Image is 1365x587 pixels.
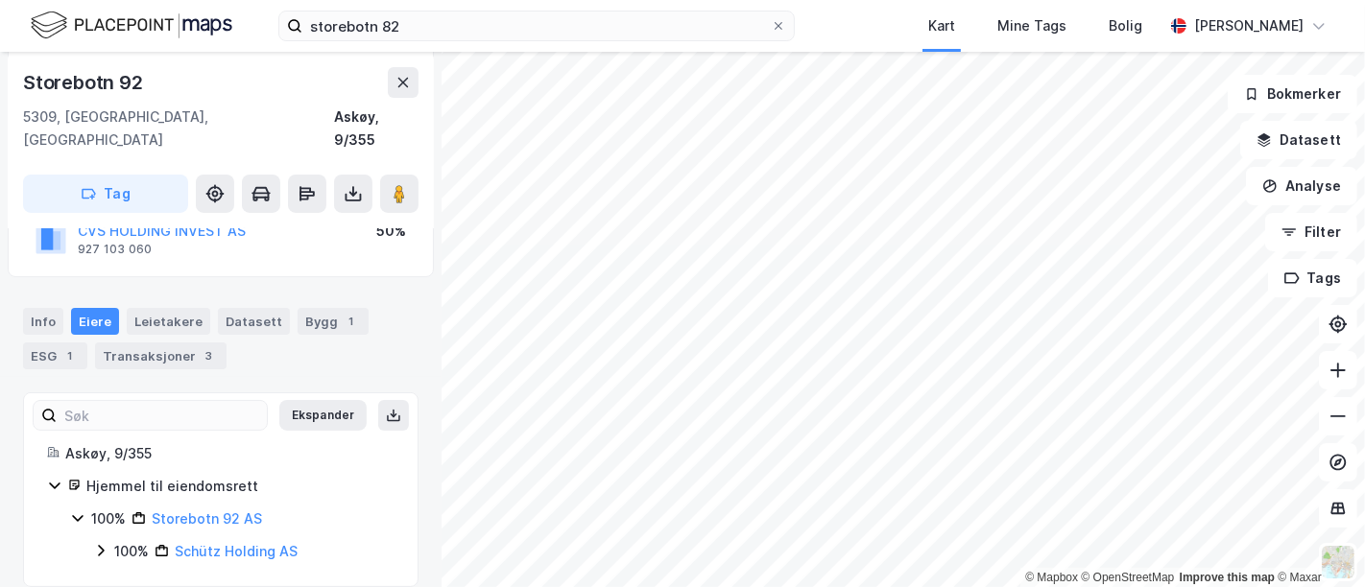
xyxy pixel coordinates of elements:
iframe: Chat Widget [1269,495,1365,587]
div: Mine Tags [997,14,1066,37]
button: Analyse [1246,167,1357,205]
a: Schütz Holding AS [175,543,298,559]
a: Storebotn 92 AS [152,510,262,527]
div: 3 [200,346,219,365]
button: Bokmerker [1228,75,1357,113]
a: Mapbox [1025,571,1078,584]
div: 100% [114,540,149,563]
div: 50% [376,220,406,243]
div: 5309, [GEOGRAPHIC_DATA], [GEOGRAPHIC_DATA] [23,106,334,152]
div: Askøy, 9/355 [334,106,419,152]
div: 1 [342,312,361,331]
div: 1 [60,346,80,365]
div: Askøy, 9/355 [65,442,395,465]
div: 927 103 060 [78,242,152,257]
input: Søk på adresse, matrikkel, gårdeiere, leietakere eller personer [302,12,771,40]
div: Kart [928,14,955,37]
div: Storebotn 92 [23,67,147,98]
button: Datasett [1240,121,1357,159]
div: Datasett [218,308,290,335]
a: OpenStreetMap [1082,571,1175,584]
div: ESG [23,342,87,369]
div: [PERSON_NAME] [1194,14,1304,37]
div: Bolig [1109,14,1142,37]
img: logo.f888ab2527a4732fd821a326f86c7f29.svg [31,9,232,42]
input: Søk [57,401,267,430]
div: 100% [91,507,126,530]
button: Filter [1265,213,1357,251]
div: Info [23,308,63,335]
button: Tag [23,175,188,213]
button: Ekspander [279,400,367,431]
a: Improve this map [1180,571,1275,584]
div: Bygg [298,308,369,335]
div: Leietakere [127,308,210,335]
div: Hjemmel til eiendomsrett [86,475,395,498]
div: Transaksjoner [95,342,227,369]
div: Eiere [71,308,119,335]
button: Tags [1268,259,1357,297]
